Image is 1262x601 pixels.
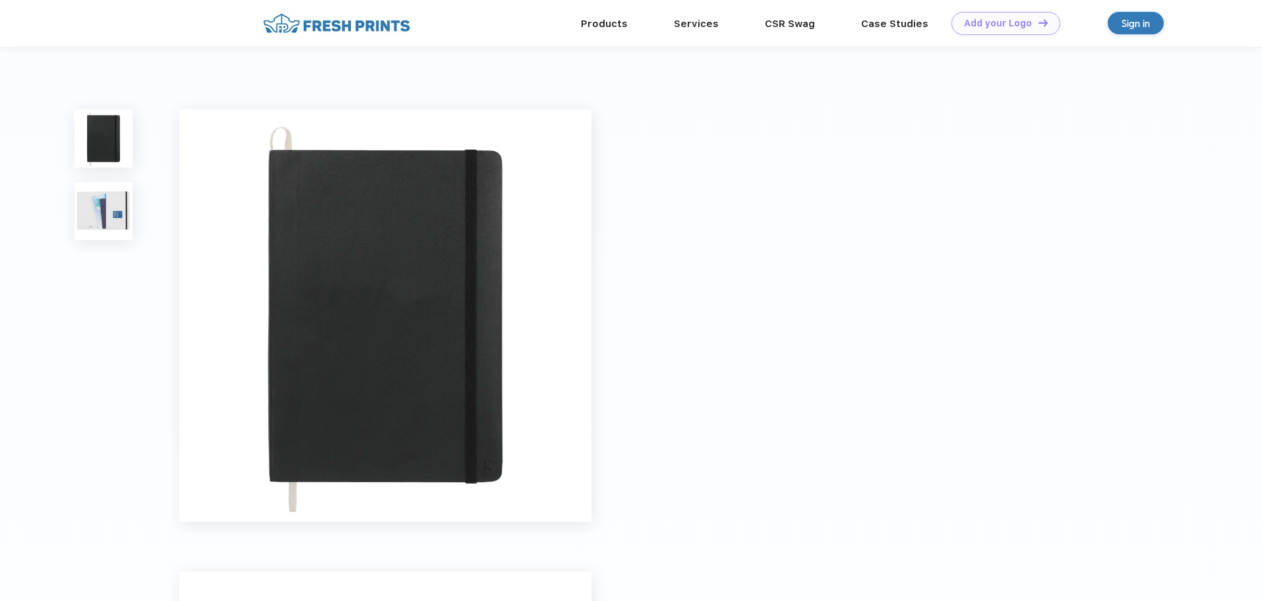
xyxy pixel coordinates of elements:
[179,110,591,522] img: func=resize&h=640
[1038,19,1048,26] img: DT
[581,18,628,30] a: Products
[1108,12,1164,34] a: Sign in
[964,18,1032,29] div: Add your Logo
[1122,16,1150,31] div: Sign in
[75,182,133,240] img: func=resize&h=100
[75,110,133,168] img: func=resize&h=100
[259,12,414,35] img: fo%20logo%202.webp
